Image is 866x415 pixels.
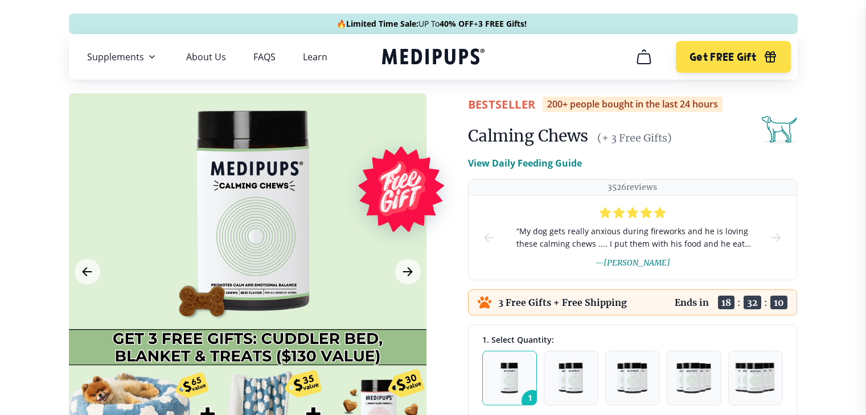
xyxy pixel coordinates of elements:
[87,50,159,64] button: Supplements
[617,363,647,393] img: Pack of 3 - Natural Dog Supplements
[382,46,485,69] a: Medipups
[482,351,537,405] button: 1
[543,97,723,112] div: 200+ people bought in the last 24 hours
[595,258,670,268] span: — [PERSON_NAME]
[395,259,421,285] button: Next Image
[676,363,711,393] img: Pack of 4 - Natural Dog Supplements
[500,363,518,393] img: Pack of 1 - Natural Dog Supplements
[303,51,327,63] a: Learn
[522,390,543,412] span: 1
[87,51,144,63] span: Supplements
[253,51,276,63] a: FAQS
[630,43,658,70] button: cart
[482,196,496,280] button: prev-slide
[770,296,787,309] span: 10
[597,131,672,144] span: (+ 3 Free Gifts)
[514,225,751,250] span: “ My dog gets really anxious during fireworks and he is loving these calming chews .... I put the...
[468,97,536,112] span: BestSeller
[75,259,100,285] button: Previous Image
[468,126,588,146] h1: Calming Chews
[744,296,761,309] span: 32
[559,363,582,393] img: Pack of 2 - Natural Dog Supplements
[676,41,790,73] button: Get FREE Gift
[718,296,734,309] span: 18
[608,182,657,193] p: 3526 reviews
[769,196,783,280] button: next-slide
[675,297,709,308] p: Ends in
[186,51,226,63] a: About Us
[336,18,527,30] span: 🔥 UP To +
[468,156,582,170] p: View Daily Feeding Guide
[498,297,627,308] p: 3 Free Gifts + Free Shipping
[735,363,776,393] img: Pack of 5 - Natural Dog Supplements
[737,297,741,308] span: :
[689,51,756,64] span: Get FREE Gift
[764,297,768,308] span: :
[482,334,783,345] div: 1. Select Quantity:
